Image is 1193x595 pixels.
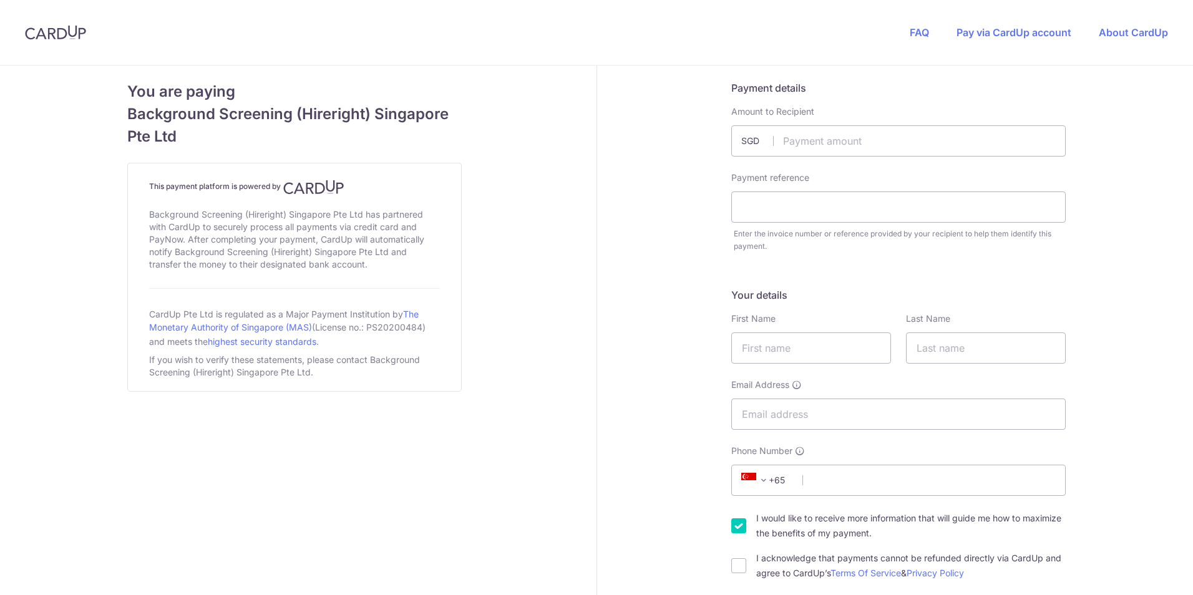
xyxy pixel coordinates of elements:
[734,228,1066,253] div: Enter the invoice number or reference provided by your recipient to help them identify this payment.
[957,26,1071,39] a: Pay via CardUp account
[731,332,891,364] input: First name
[731,172,809,184] label: Payment reference
[731,445,792,457] span: Phone Number
[906,312,950,325] label: Last Name
[731,80,1066,95] h5: Payment details
[731,125,1066,157] input: Payment amount
[741,473,771,488] span: +65
[738,473,794,488] span: +65
[830,568,901,578] a: Terms Of Service
[906,332,1066,364] input: Last name
[149,206,440,273] div: Background Screening (Hireright) Singapore Pte Ltd has partnered with CardUp to securely process ...
[756,511,1066,541] label: I would like to receive more information that will guide me how to maximize the benefits of my pa...
[127,80,462,103] span: You are paying
[907,568,964,578] a: Privacy Policy
[208,336,316,347] a: highest security standards
[756,551,1066,581] label: I acknowledge that payments cannot be refunded directly via CardUp and agree to CardUp’s &
[741,135,774,147] span: SGD
[731,312,776,325] label: First Name
[1099,26,1168,39] a: About CardUp
[283,180,344,195] img: CardUp
[731,399,1066,430] input: Email address
[731,288,1066,302] h5: Your details
[25,25,86,40] img: CardUp
[149,304,440,351] div: CardUp Pte Ltd is regulated as a Major Payment Institution by (License no.: PS20200484) and meets...
[127,103,462,148] span: Background Screening (Hireright) Singapore Pte Ltd
[149,351,440,381] div: If you wish to verify these statements, please contact Background Screening (Hireright) Singapore...
[149,180,440,195] h4: This payment platform is powered by
[731,105,814,118] label: Amount to Recipient
[731,379,789,391] span: Email Address
[910,26,929,39] a: FAQ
